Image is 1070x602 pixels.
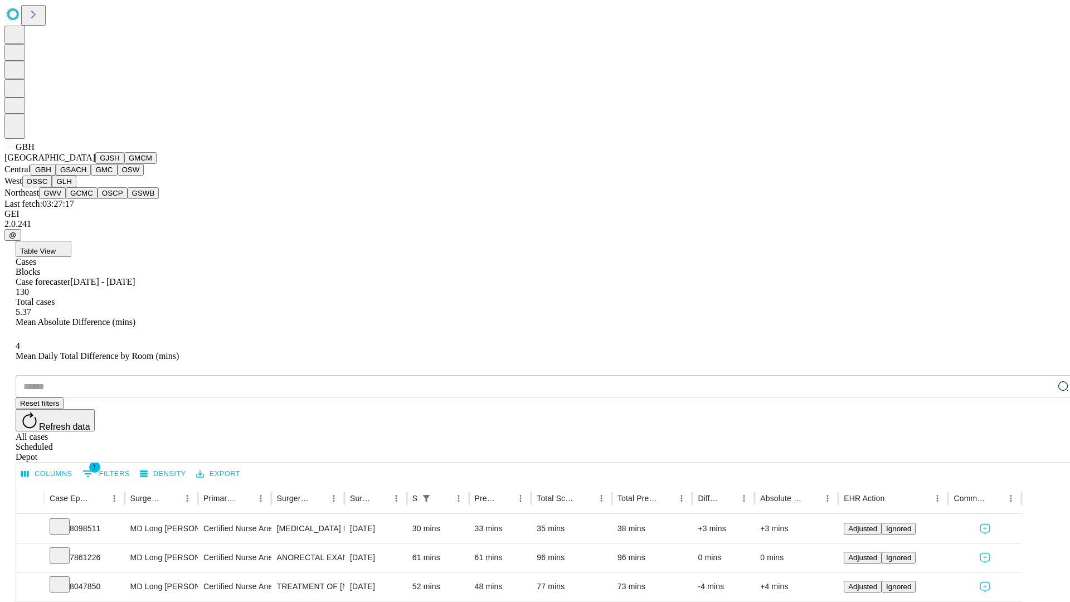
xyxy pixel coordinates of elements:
span: Ignored [886,525,911,533]
span: Total cases [16,297,55,307]
span: Refresh data [39,422,90,431]
span: Last fetch: 03:27:17 [4,199,74,208]
span: Mean Daily Total Difference by Room (mins) [16,351,179,361]
button: Sort [578,491,594,506]
div: Total Scheduled Duration [537,494,577,503]
span: Central [4,164,31,174]
div: 30 mins [412,514,464,543]
button: Select columns [18,465,75,483]
span: West [4,176,22,186]
button: OSW [118,164,144,176]
button: Sort [91,491,106,506]
button: GMCM [124,152,157,164]
button: Ignored [882,523,916,535]
button: Sort [164,491,179,506]
div: 52 mins [412,572,464,601]
button: Sort [886,491,901,506]
button: Adjusted [844,581,882,593]
span: Ignored [886,554,911,562]
button: GJSH [95,152,124,164]
div: 33 mins [475,514,526,543]
div: Comments [954,494,986,503]
span: Reset filters [20,399,59,407]
div: 96 mins [617,543,687,572]
button: Adjusted [844,523,882,535]
span: [DATE] - [DATE] [70,277,135,287]
button: Menu [388,491,404,506]
button: Density [137,465,189,483]
div: MD Long [PERSON_NAME] [130,514,192,543]
span: 4 [16,341,20,351]
div: 73 mins [617,572,687,601]
button: Menu [736,491,752,506]
div: 38 mins [617,514,687,543]
span: 130 [16,287,29,297]
div: Certified Nurse Anesthetist [203,572,265,601]
button: Menu [451,491,466,506]
div: 8098511 [50,514,119,543]
div: -4 mins [698,572,749,601]
div: 8047850 [50,572,119,601]
button: GSWB [128,187,159,199]
button: GSACH [56,164,91,176]
div: 0 mins [760,543,833,572]
span: Table View [20,247,56,255]
div: 48 mins [475,572,526,601]
span: Adjusted [848,582,877,591]
button: Sort [804,491,820,506]
button: @ [4,229,21,241]
button: OSCP [98,187,128,199]
div: 7861226 [50,543,119,572]
span: GBH [16,142,35,152]
div: Surgeon Name [130,494,163,503]
button: Expand [22,520,38,539]
div: [DATE] [350,543,401,572]
span: Case forecaster [16,277,70,287]
div: Absolute Difference [760,494,803,503]
div: Predicted In Room Duration [475,494,497,503]
button: Export [193,465,243,483]
div: 1 active filter [419,491,434,506]
div: Certified Nurse Anesthetist [203,514,265,543]
button: Expand [22,577,38,597]
button: Reset filters [16,397,64,409]
div: +3 mins [760,514,833,543]
div: [DATE] [350,514,401,543]
div: 35 mins [537,514,606,543]
button: Sort [310,491,326,506]
button: GMC [91,164,117,176]
button: Menu [513,491,528,506]
div: Difference [698,494,719,503]
button: Expand [22,548,38,568]
span: Mean Absolute Difference (mins) [16,317,135,327]
div: Total Predicted Duration [617,494,658,503]
span: Adjusted [848,554,877,562]
div: GEI [4,209,1066,219]
div: 77 mins [537,572,606,601]
button: Refresh data [16,409,95,431]
button: GCMC [66,187,98,199]
button: Sort [237,491,253,506]
div: +3 mins [698,514,749,543]
button: Menu [674,491,689,506]
button: Sort [988,491,1003,506]
button: Show filters [419,491,434,506]
div: 2.0.241 [4,219,1066,229]
div: 96 mins [537,543,606,572]
div: Surgery Date [350,494,372,503]
div: MD Long [PERSON_NAME] [130,543,192,572]
div: 0 mins [698,543,749,572]
button: GLH [52,176,76,187]
button: Adjusted [844,552,882,564]
div: Surgery Name [277,494,309,503]
span: 1 [89,462,100,473]
button: Ignored [882,552,916,564]
span: @ [9,231,17,239]
button: Menu [326,491,342,506]
button: Menu [106,491,122,506]
button: Sort [497,491,513,506]
button: Table View [16,241,71,257]
button: Menu [594,491,609,506]
div: Primary Service [203,494,236,503]
button: Sort [658,491,674,506]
